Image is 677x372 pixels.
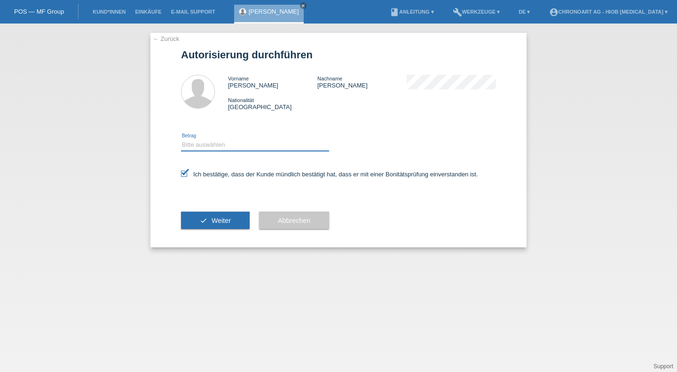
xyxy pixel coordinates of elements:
a: buildWerkzeuge ▾ [448,9,505,15]
i: account_circle [549,8,559,17]
a: bookAnleitung ▾ [385,9,438,15]
button: check Weiter [181,212,250,230]
a: Support [653,363,673,370]
a: DE ▾ [514,9,535,15]
a: account_circleChronoart AG - Hiob [MEDICAL_DATA] ▾ [544,9,673,15]
h1: Autorisierung durchführen [181,49,496,61]
a: E-Mail Support [166,9,220,15]
span: Nachname [317,76,342,81]
a: ← Zurück [153,35,179,42]
a: POS — MF Group [14,8,64,15]
i: close [301,3,306,8]
span: Nationalität [228,97,254,103]
i: book [390,8,399,17]
span: Vorname [228,76,249,81]
i: check [200,217,207,224]
a: Einkäufe [130,9,166,15]
div: [PERSON_NAME] [317,75,407,89]
i: build [453,8,462,17]
a: Kund*innen [88,9,130,15]
a: close [300,2,307,9]
div: [PERSON_NAME] [228,75,317,89]
span: Weiter [212,217,231,224]
span: Abbrechen [278,217,310,224]
label: Ich bestätige, dass der Kunde mündlich bestätigt hat, dass er mit einer Bonitätsprüfung einversta... [181,171,478,178]
a: [PERSON_NAME] [249,8,299,15]
button: Abbrechen [259,212,329,230]
div: [GEOGRAPHIC_DATA] [228,96,317,111]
